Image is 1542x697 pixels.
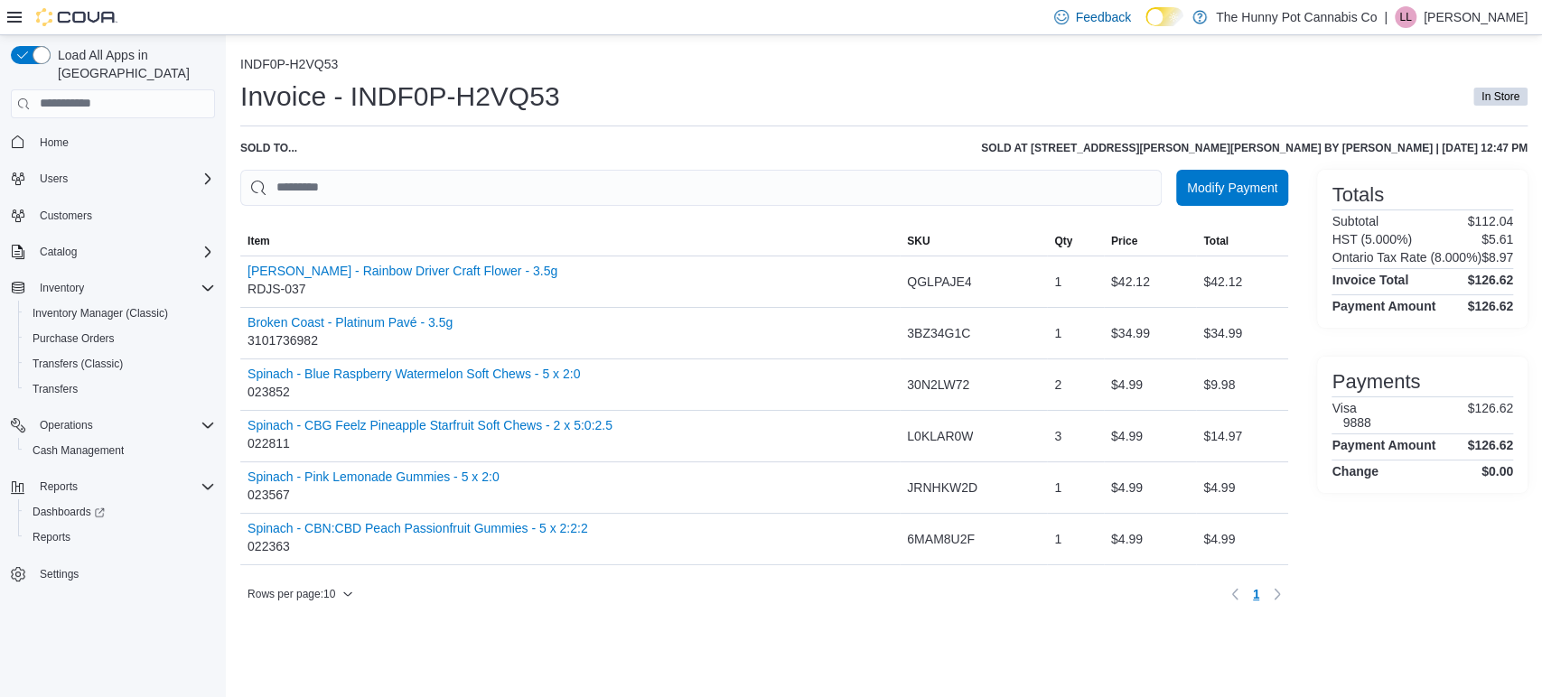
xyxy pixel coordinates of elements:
span: JRNHKW2D [907,477,977,498]
button: Inventory Manager (Classic) [18,301,222,326]
button: Transfers [18,376,222,402]
a: Inventory Manager (Classic) [25,302,175,324]
a: Dashboards [18,499,222,525]
span: In Store [1473,88,1528,106]
button: Qty [1047,227,1104,256]
div: 2 [1047,367,1104,403]
button: Item [240,227,900,256]
h6: HST (5.000%) [1332,232,1411,246]
span: Operations [40,418,93,432]
a: Reports [25,526,78,548]
span: 6MAM8U2F [907,528,975,550]
span: Reports [33,476,215,497]
button: Settings [4,561,222,587]
p: $126.62 [1467,401,1513,430]
button: Customers [4,202,222,228]
span: Customers [33,204,215,227]
span: 3BZ34G1C [907,322,970,344]
button: Spinach - CBN:CBD Peach Passionfruit Gummies - 5 x 2:2:2 [248,521,588,535]
div: $4.99 [1104,521,1196,557]
a: Cash Management [25,440,131,461]
div: 023567 [248,469,500,506]
span: Total [1203,234,1229,248]
span: Catalog [33,241,215,263]
span: Dashboards [33,505,105,519]
div: 1 [1047,469,1104,506]
button: Reports [4,474,222,499]
div: $14.97 [1196,418,1288,454]
span: Price [1111,234,1137,248]
a: Transfers [25,378,85,400]
div: $42.12 [1196,264,1288,300]
span: Purchase Orders [33,331,115,346]
span: Load All Apps in [GEOGRAPHIC_DATA] [51,46,215,82]
button: Catalog [33,241,84,263]
h4: Payment Amount [1332,438,1435,452]
span: Feedback [1076,8,1131,26]
button: Next page [1266,583,1288,605]
span: Customers [40,209,92,223]
p: [PERSON_NAME] [1424,6,1528,28]
span: Transfers (Classic) [33,357,123,371]
div: $4.99 [1104,469,1196,506]
span: QGLPAJE4 [907,271,971,293]
div: 3 [1047,418,1104,454]
p: $5.61 [1481,232,1513,246]
span: Purchase Orders [25,328,215,349]
img: Cova [36,8,117,26]
p: $112.04 [1467,214,1513,228]
div: $4.99 [1196,521,1288,557]
button: Cash Management [18,438,222,463]
p: | [1384,6,1388,28]
span: Inventory [40,281,84,295]
button: Spinach - Pink Lemonade Gummies - 5 x 2:0 [248,469,500,484]
div: $42.12 [1104,264,1196,300]
ul: Pagination for table: MemoryTable from EuiInMemoryTable [1246,580,1267,609]
h6: Ontario Tax Rate (8.000%) [1332,250,1481,265]
button: Rows per page:10 [240,583,360,605]
h1: Invoice - INDF0P-H2VQ53 [240,79,559,115]
span: Item [248,234,270,248]
h4: $126.62 [1467,299,1513,313]
span: Inventory Manager (Classic) [33,306,168,321]
span: L0KLAR0W [907,425,973,447]
h6: 9888 [1342,415,1370,430]
div: Sold to ... [240,141,297,155]
div: RDJS-037 [248,264,557,300]
span: Operations [33,414,215,436]
span: Qty [1054,234,1072,248]
nav: Pagination for table: MemoryTable from EuiInMemoryTable [1224,580,1289,609]
span: Catalog [40,245,77,259]
h4: $126.62 [1467,273,1513,287]
button: Operations [33,414,100,436]
span: Dashboards [25,501,215,523]
button: Broken Coast - Platinum Pavé - 3.5g [248,315,453,330]
span: LL [1399,6,1411,28]
span: Reports [40,479,78,494]
h6: Visa [1332,401,1370,415]
span: Home [33,131,215,153]
button: Reports [18,525,222,550]
span: Cash Management [25,440,215,461]
button: Inventory [33,277,91,299]
div: 1 [1047,315,1104,351]
button: Reports [33,476,85,497]
h6: Subtotal [1332,214,1378,228]
span: SKU [907,234,930,248]
button: Modify Payment [1176,170,1288,206]
button: Spinach - Blue Raspberry Watermelon Soft Chews - 5 x 2:0 [248,367,580,381]
span: Reports [33,530,70,544]
button: [PERSON_NAME] - Rainbow Driver Craft Flower - 3.5g [248,264,557,278]
span: Cash Management [33,443,124,458]
div: $34.99 [1196,315,1288,351]
button: Purchase Orders [18,326,222,351]
a: Settings [33,563,86,585]
h4: $126.62 [1467,438,1513,452]
h4: $0.00 [1481,464,1513,479]
h4: Payment Amount [1332,299,1435,313]
div: 023852 [248,367,580,403]
a: Home [33,132,76,153]
h4: Invoice Total [1332,273,1408,287]
h6: Sold at [STREET_ADDRESS][PERSON_NAME][PERSON_NAME] by [PERSON_NAME] | [DATE] 12:47 PM [981,141,1528,155]
span: 1 [1253,585,1260,603]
